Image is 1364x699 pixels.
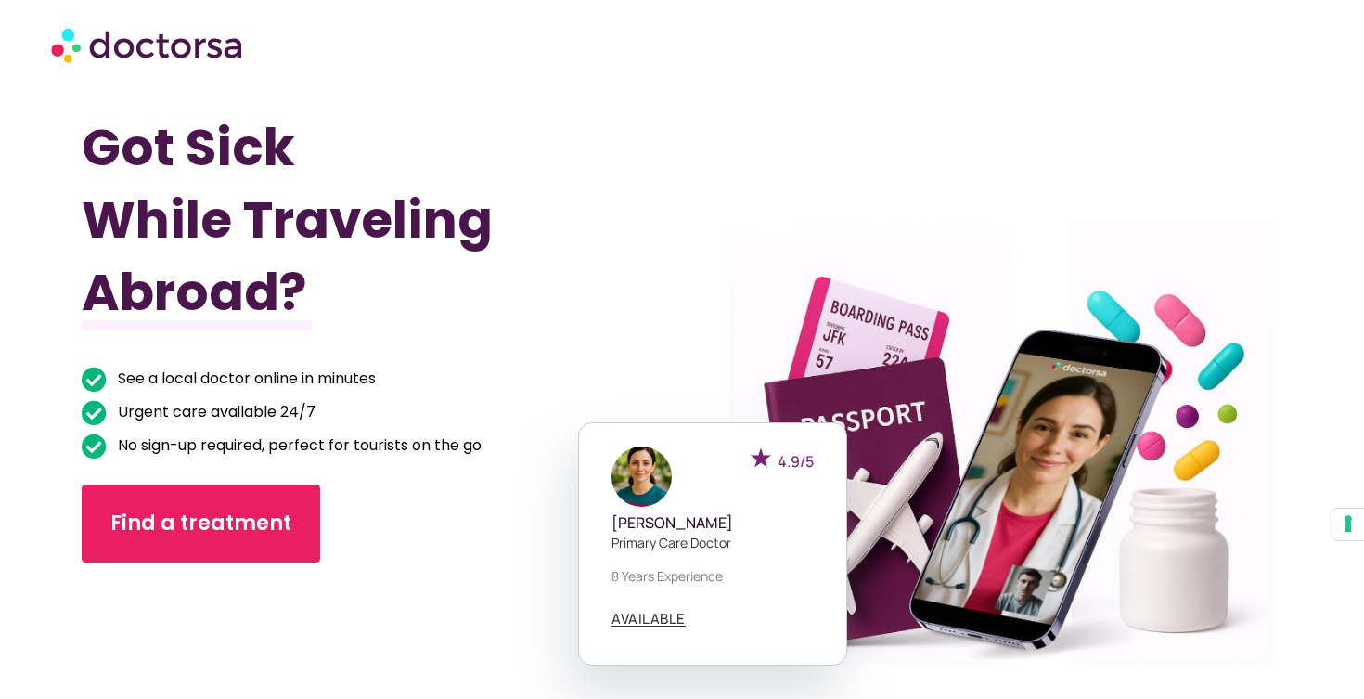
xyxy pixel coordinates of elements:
p: 8 years experience [611,566,814,586]
button: Your consent preferences for tracking technologies [1332,509,1364,540]
a: AVAILABLE [611,612,686,627]
span: Urgent care available 24/7 [113,399,315,425]
span: Find a treatment [110,509,291,538]
span: No sign-up required, perfect for tourists on the go [113,433,482,459]
a: Find a treatment [82,485,320,563]
h5: [PERSON_NAME] [611,514,814,532]
h1: Got Sick While Traveling Abroad? [82,111,592,329]
span: See a local doctor online in minutes [113,366,376,392]
p: Primary care doctor [611,533,814,552]
span: 4.9/5 [778,451,814,472]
